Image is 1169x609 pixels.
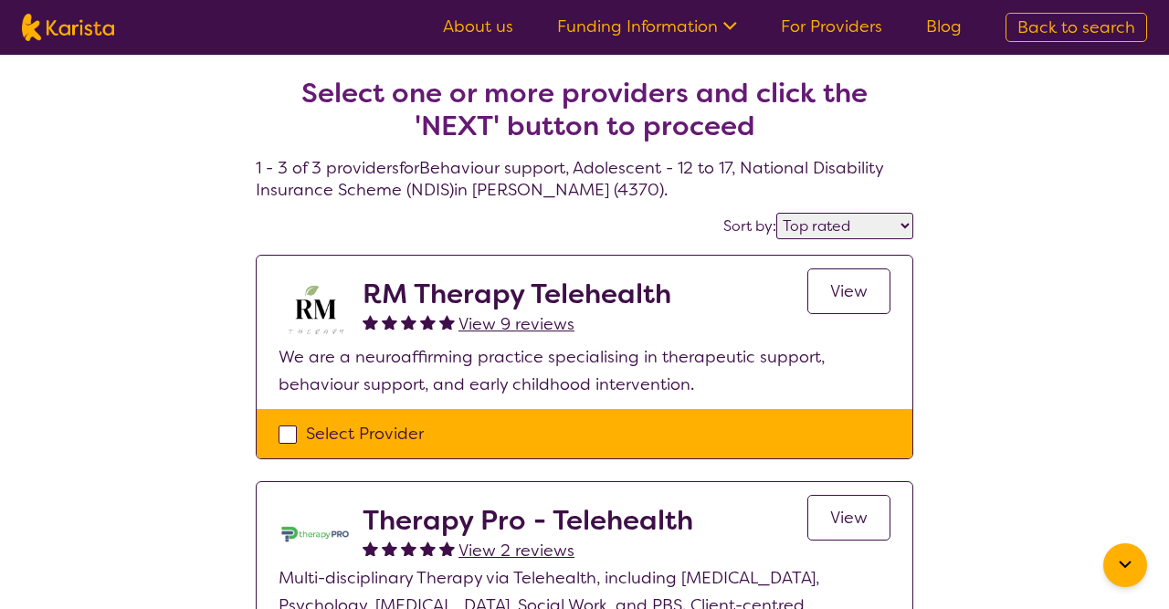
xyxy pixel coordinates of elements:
p: We are a neuroaffirming practice specialising in therapeutic support, behaviour support, and earl... [279,343,890,398]
a: View [807,268,890,314]
span: View 9 reviews [458,313,574,335]
img: fullstar [363,314,378,330]
a: Funding Information [557,16,737,37]
span: Back to search [1017,16,1135,38]
a: View 9 reviews [458,310,574,338]
img: b3hjthhf71fnbidirs13.png [279,278,352,343]
a: Back to search [1006,13,1147,42]
a: View 2 reviews [458,537,574,564]
a: For Providers [781,16,882,37]
img: fullstar [439,541,455,556]
img: fullstar [401,314,416,330]
a: About us [443,16,513,37]
img: lehxprcbtunjcwin5sb4.jpg [279,504,352,564]
img: fullstar [382,541,397,556]
img: fullstar [439,314,455,330]
label: Sort by: [723,216,776,236]
h2: Therapy Pro - Telehealth [363,504,693,537]
img: Karista logo [22,14,114,41]
a: View [807,495,890,541]
img: fullstar [382,314,397,330]
span: View [830,507,868,529]
h2: Select one or more providers and click the 'NEXT' button to proceed [278,77,891,142]
img: fullstar [420,541,436,556]
span: View [830,280,868,302]
img: fullstar [363,541,378,556]
h4: 1 - 3 of 3 providers for Behaviour support , Adolescent - 12 to 17 , National Disability Insuranc... [256,33,913,201]
img: fullstar [401,541,416,556]
h2: RM Therapy Telehealth [363,278,671,310]
a: Blog [926,16,962,37]
span: View 2 reviews [458,540,574,562]
img: fullstar [420,314,436,330]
